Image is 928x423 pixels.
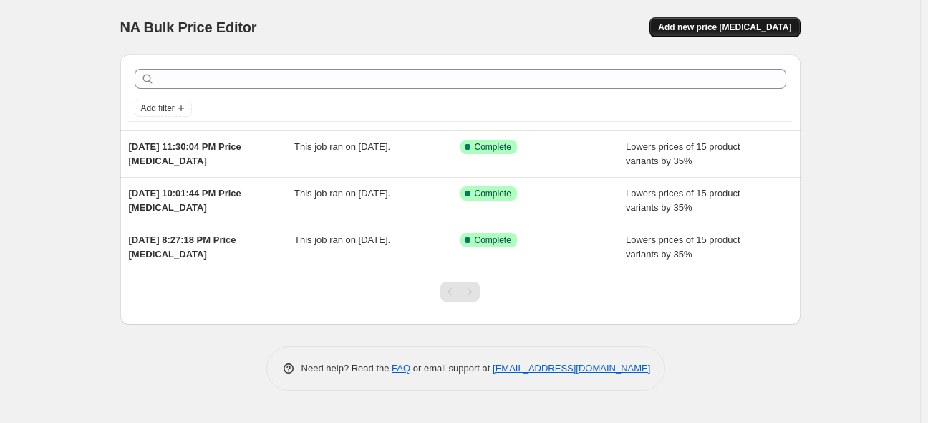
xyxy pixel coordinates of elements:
[475,188,511,199] span: Complete
[141,103,175,114] span: Add filter
[649,17,800,37] button: Add new price [MEDICAL_DATA]
[410,363,493,374] span: or email support at
[294,234,390,245] span: This job ran on [DATE].
[294,141,390,152] span: This job ran on [DATE].
[658,22,791,33] span: Add new price [MEDICAL_DATA]
[301,363,392,374] span: Need help? Read the
[129,188,241,213] span: [DATE] 10:01:44 PM Price [MEDICAL_DATA]
[440,282,480,302] nav: Pagination
[120,19,257,35] span: NA Bulk Price Editor
[294,188,390,199] span: This job ran on [DATE].
[135,100,192,117] button: Add filter
[626,234,740,260] span: Lowers prices of 15 product variants by 35%
[475,234,511,246] span: Complete
[475,141,511,153] span: Complete
[392,363,410,374] a: FAQ
[626,188,740,213] span: Lowers prices of 15 product variants by 35%
[129,234,236,260] span: [DATE] 8:27:18 PM Price [MEDICAL_DATA]
[626,141,740,166] span: Lowers prices of 15 product variants by 35%
[129,141,241,166] span: [DATE] 11:30:04 PM Price [MEDICAL_DATA]
[493,363,650,374] a: [EMAIL_ADDRESS][DOMAIN_NAME]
